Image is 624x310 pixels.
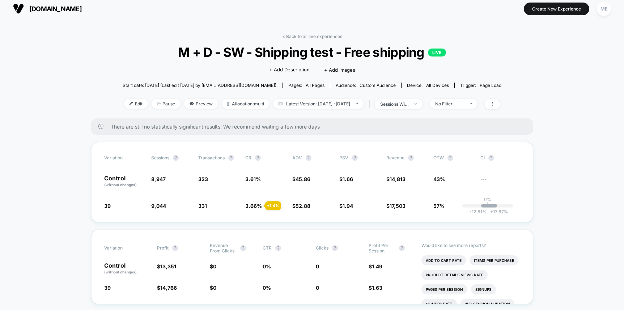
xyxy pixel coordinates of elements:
[306,155,311,161] button: ?
[263,245,272,251] span: CTR
[282,34,342,39] a: < Back to all live experiences
[210,243,237,254] span: Revenue From Clicks
[460,299,514,309] li: Avg Session Duration
[339,203,353,209] span: $
[124,99,148,109] span: Edit
[210,285,216,291] span: $
[288,83,324,88] div: Pages:
[352,155,358,161] button: ?
[460,83,501,88] div: Trigger:
[390,203,406,209] span: 17,503
[151,155,169,160] span: Sessions
[292,176,310,182] span: $
[213,263,216,269] span: 0
[367,99,375,109] span: |
[265,201,281,210] div: + 1.4 %
[490,209,493,214] span: +
[316,285,319,291] span: 0
[245,203,262,209] span: 3.66 %
[255,155,261,161] button: ?
[123,83,276,88] span: Start date: [DATE] (Last edit [DATE] by [EMAIL_ADDRESS][DOMAIN_NAME])
[324,67,355,73] span: + Add Images
[480,155,520,161] span: CI
[360,83,396,88] span: Custom Audience
[279,102,283,105] img: calendar
[415,103,417,105] img: end
[245,155,251,160] span: CR
[273,99,364,109] span: Latest Version: [DATE] - [DATE]
[433,155,473,161] span: OTW
[488,155,494,161] button: ?
[157,263,176,269] span: $
[130,102,133,105] img: edit
[421,284,467,294] li: Pages Per Session
[390,176,406,182] span: 14,813
[421,270,488,280] li: Product Details Views Rate
[245,176,261,182] span: 3.61 %
[104,155,144,161] span: Variation
[104,183,137,187] span: (without changes)
[480,83,501,88] span: Page Load
[104,203,111,209] span: 39
[263,285,271,291] span: 0 %
[386,176,406,182] span: $
[222,99,269,109] span: Allocation: multi
[306,83,324,88] span: all pages
[369,285,382,291] span: $
[104,175,144,188] p: Control
[275,245,281,251] button: ?
[369,263,382,269] span: $
[471,284,496,294] li: Signups
[401,83,454,88] span: Device:
[339,176,353,182] span: $
[292,203,310,209] span: $
[172,245,178,251] button: ?
[435,101,464,106] div: No Filter
[470,255,518,265] li: Items Per Purchase
[369,243,395,254] span: Profit Per Session
[356,103,358,104] img: end
[104,263,150,275] p: Control
[597,2,611,16] div: ME
[484,197,491,202] p: 0%
[157,102,161,105] img: end
[173,155,179,161] button: ?
[372,263,382,269] span: 1.49
[487,202,488,208] p: |
[160,263,176,269] span: 13,351
[399,245,405,251] button: ?
[104,285,111,291] span: 39
[228,155,234,161] button: ?
[336,83,396,88] div: Audience:
[332,245,338,251] button: ?
[380,101,409,107] div: sessions with impression
[296,176,310,182] span: 45.86
[595,1,613,16] button: ME
[151,203,166,209] span: 9,044
[421,243,520,248] p: Would like to see more reports?
[447,155,453,161] button: ?
[141,45,483,60] span: M + D - SW - Shipping test - Free shipping
[184,99,218,109] span: Preview
[470,103,472,104] img: end
[11,3,84,14] button: [DOMAIN_NAME]
[157,245,169,251] span: Profit
[426,83,449,88] span: all devices
[263,263,271,269] span: 0 %
[343,203,353,209] span: 1.94
[198,203,207,209] span: 331
[240,245,246,251] button: ?
[151,176,166,182] span: 8,947
[160,285,177,291] span: 14,766
[433,203,445,209] span: 57%
[480,177,520,188] span: ---
[198,155,225,160] span: Transactions
[227,102,230,106] img: rebalance
[104,270,137,274] span: (without changes)
[316,245,328,251] span: Clicks
[296,203,310,209] span: 52.88
[339,155,348,160] span: PSV
[198,176,208,182] span: 323
[210,263,216,269] span: $
[421,255,466,265] li: Add To Cart Rate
